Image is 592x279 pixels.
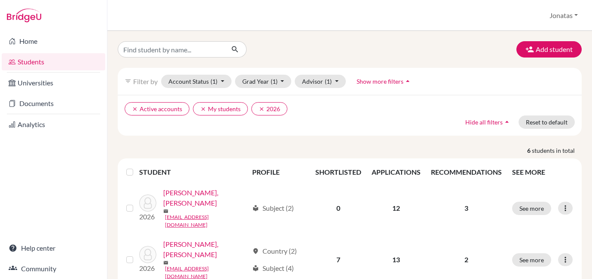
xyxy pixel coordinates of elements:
[465,118,503,126] span: Hide all filters
[546,7,582,24] button: Jonatas
[403,77,412,85] i: arrow_drop_up
[247,162,311,182] th: PROFILE
[458,115,519,129] button: Hide all filtersarrow_drop_up
[163,188,248,208] a: [PERSON_NAME], [PERSON_NAME]
[516,41,582,58] button: Add student
[2,74,105,91] a: Universities
[431,203,502,213] p: 3
[295,75,346,88] button: Advisor(1)
[252,263,294,273] div: Subject (4)
[310,182,366,234] td: 0
[512,202,551,215] button: See more
[165,213,248,229] a: [EMAIL_ADDRESS][DOMAIN_NAME]
[252,205,259,212] span: local_library
[163,239,248,260] a: [PERSON_NAME], [PERSON_NAME]
[271,78,278,85] span: (1)
[512,253,551,267] button: See more
[252,246,297,256] div: Country (2)
[357,78,403,85] span: Show more filters
[527,146,532,155] strong: 6
[2,53,105,70] a: Students
[251,102,287,115] button: clear2026
[2,260,105,277] a: Community
[431,255,502,265] p: 2
[125,78,131,85] i: filter_list
[2,240,105,257] a: Help center
[7,9,41,22] img: Bridge-U
[252,265,259,272] span: local_library
[118,41,224,58] input: Find student by name...
[325,78,332,85] span: (1)
[163,260,168,265] span: mail
[252,203,294,213] div: Subject (2)
[211,78,217,85] span: (1)
[139,194,156,212] img: Ishibashi, Kyota
[200,106,206,112] i: clear
[161,75,232,88] button: Account Status(1)
[139,263,156,273] p: 2026
[139,212,156,222] p: 2026
[426,162,507,182] th: RECOMMENDATIONS
[139,246,156,263] img: Mizouchi, Ryuta
[133,77,158,85] span: Filter by
[519,115,575,129] button: Reset to default
[163,209,168,214] span: mail
[139,162,247,182] th: STUDENT
[2,95,105,112] a: Documents
[132,106,138,112] i: clear
[2,116,105,133] a: Analytics
[366,162,426,182] th: APPLICATIONS
[366,182,426,234] td: 12
[532,146,582,155] span: students in total
[349,75,419,88] button: Show more filtersarrow_drop_up
[507,162,578,182] th: SEE MORE
[252,248,259,255] span: location_on
[259,106,265,112] i: clear
[2,33,105,50] a: Home
[310,162,366,182] th: SHORTLISTED
[235,75,292,88] button: Grad Year(1)
[125,102,189,115] button: clearActive accounts
[193,102,248,115] button: clearMy students
[503,118,511,126] i: arrow_drop_up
